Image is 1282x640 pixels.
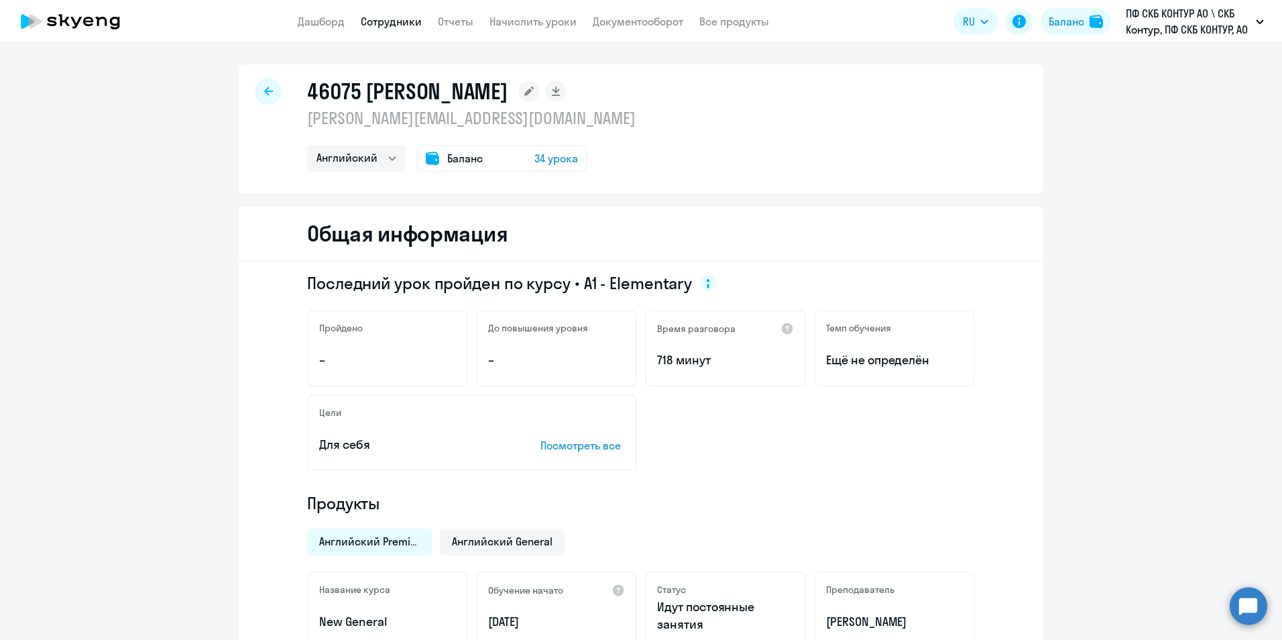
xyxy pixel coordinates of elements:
h5: Обучение начато [488,584,563,596]
a: Документооборот [593,15,683,28]
a: Отчеты [438,15,473,28]
a: Дашборд [298,15,345,28]
h1: 46075 [PERSON_NAME] [307,78,508,105]
p: ПФ СКБ КОНТУР АО \ СКБ Контур, ПФ СКБ КОНТУР, АО [1126,5,1250,38]
p: New General [319,613,456,631]
h5: Время разговора [657,323,736,335]
p: Посмотреть все [540,437,625,454]
a: Сотрудники [361,15,422,28]
img: balance [1090,15,1103,28]
span: Баланс [447,150,483,166]
p: [DATE] [488,613,625,631]
h5: До повышения уровня [488,322,588,334]
p: 718 минут [657,352,794,369]
button: Балансbalance [1041,8,1111,35]
h2: Общая информация [307,220,508,247]
span: Английский Premium [319,534,420,549]
span: Английский General [452,534,552,549]
p: – [488,352,625,369]
button: ПФ СКБ КОНТУР АО \ СКБ Контур, ПФ СКБ КОНТУР, АО [1119,5,1271,38]
h5: Темп обучения [826,322,891,334]
div: Баланс [1049,13,1084,30]
h4: Продукты [307,492,975,514]
p: – [319,352,456,369]
h5: Цели [319,407,341,419]
span: Последний урок пройден по курсу • A1 - Elementary [307,272,692,294]
h5: Преподаватель [826,584,894,596]
p: [PERSON_NAME] [826,613,963,631]
p: Для себя [319,436,499,454]
span: Ещё не определён [826,352,963,369]
p: Идут постоянные занятия [657,598,794,633]
button: RU [953,8,998,35]
span: RU [963,13,975,30]
a: Начислить уроки [489,15,577,28]
h5: Статус [657,584,686,596]
span: 34 урока [534,150,578,166]
h5: Название курса [319,584,390,596]
a: Все продукты [699,15,769,28]
h5: Пройдено [319,322,363,334]
p: [PERSON_NAME][EMAIL_ADDRESS][DOMAIN_NAME] [307,107,636,129]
